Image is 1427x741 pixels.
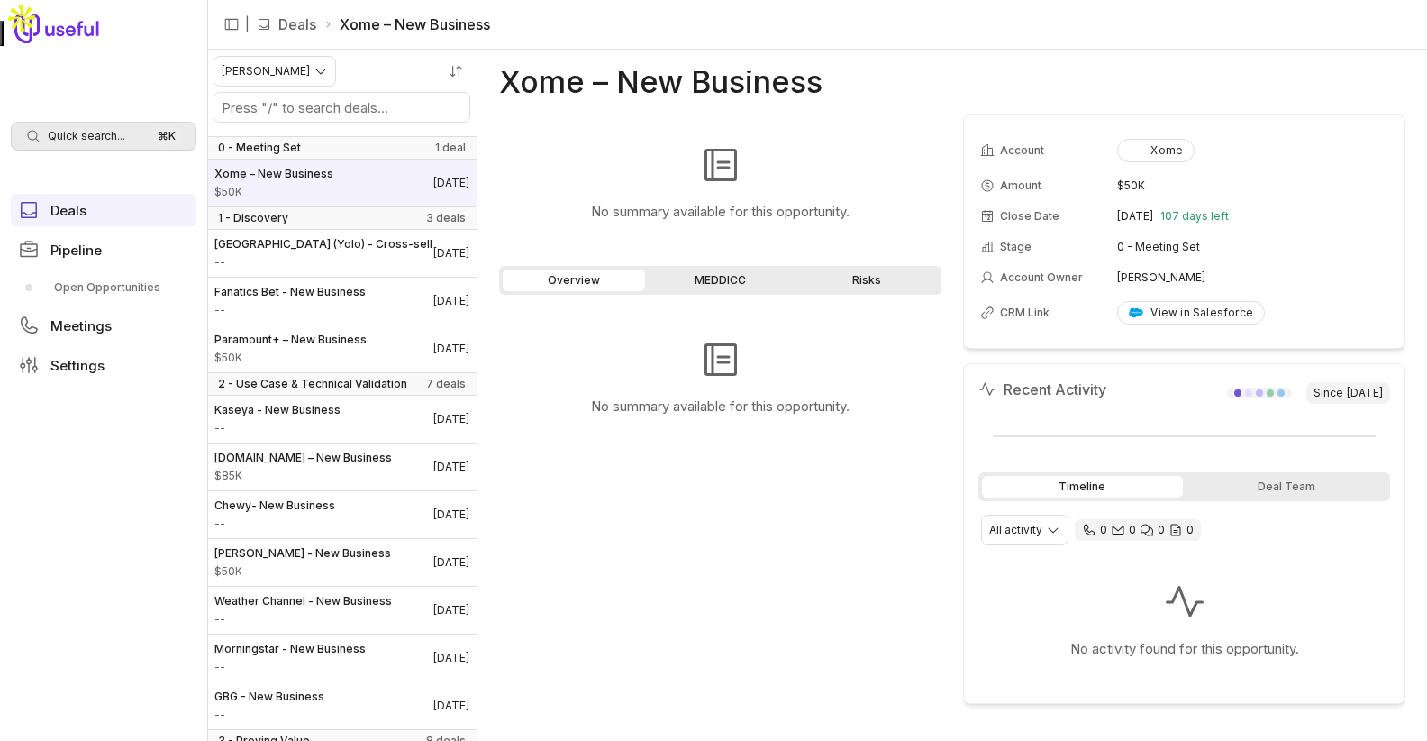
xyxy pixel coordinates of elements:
span: Account Owner [1000,270,1083,285]
kbd: ⌘ K [152,127,181,145]
button: Xome [1117,139,1195,162]
div: Timeline [982,476,1183,498]
time: Deal Close Date [433,294,469,308]
span: Amount [214,612,392,627]
span: Amount [214,469,392,483]
div: View in Salesforce [1129,306,1253,320]
span: Amount [214,255,432,270]
span: Amount [214,185,333,199]
div: Xome [1129,143,1183,158]
a: View in Salesforce [1117,301,1265,325]
a: [DOMAIN_NAME] – New Business$85K[DATE] [207,444,477,490]
time: Deal Close Date [433,246,469,261]
span: [GEOGRAPHIC_DATA] (Yolo) - Cross-sell [214,237,432,252]
span: Kaseya - New Business [214,403,341,417]
a: Xome – New Business$50K[DATE] [207,160,477,206]
span: 1 - Discovery [218,211,288,225]
span: Close Date [1000,209,1059,224]
span: 3 deals [426,211,466,225]
td: [PERSON_NAME] [1117,263,1388,292]
a: Risks [795,270,938,291]
nav: Deals [207,50,477,741]
span: Pipeline [50,243,102,257]
span: Since [1306,382,1390,404]
span: 1 deal [435,141,466,155]
a: Morningstar - New Business--[DATE] [207,635,477,682]
span: Fanatics Bet - New Business [214,285,366,299]
button: Sort by [442,58,469,85]
span: [PERSON_NAME] - New Business [214,546,391,561]
td: $50K [1117,171,1388,200]
time: Deal Close Date [433,603,469,617]
span: Xome – New Business [214,167,333,181]
a: [PERSON_NAME] - New Business$50K[DATE] [207,539,477,586]
time: Deal Close Date [433,555,469,570]
span: CRM Link [1000,306,1050,320]
span: Amount [214,351,367,365]
time: Deal Close Date [433,412,469,426]
p: No summary available for this opportunity. [591,396,850,417]
a: Weather Channel - New Business--[DATE] [207,587,477,634]
span: Settings [50,359,105,372]
a: Paramount+ – New Business$50K[DATE] [207,325,477,372]
a: Meetings [11,309,196,342]
span: Amount [214,421,341,435]
span: Amount [214,708,324,722]
span: 7 deals [426,377,466,391]
span: Meetings [50,319,112,333]
h2: Recent Activity [978,379,1106,400]
span: Morningstar - New Business [214,642,366,656]
span: 107 days left [1160,209,1229,224]
p: No summary available for this opportunity. [591,201,850,223]
span: Amount [214,564,391,579]
a: MEDDICC [649,270,791,291]
span: Amount [214,517,335,531]
h1: Xome – New Business [499,71,823,93]
span: 2 - Use Case & Technical Validation [218,377,407,391]
time: [DATE] [1347,386,1383,400]
span: 0 - Meeting Set [218,141,301,155]
div: Deal Team [1186,476,1387,498]
span: Chewy- New Business [214,499,335,513]
span: [DOMAIN_NAME] – New Business [214,451,392,465]
time: Deal Close Date [433,651,469,665]
a: [GEOGRAPHIC_DATA] (Yolo) - Cross-sell--[DATE] [207,230,477,277]
a: Fanatics Bet - New Business--[DATE] [207,278,477,325]
div: Pipeline submenu [11,273,196,302]
span: Deals [50,204,86,217]
span: Weather Channel - New Business [214,594,392,608]
input: Search deals by name [214,93,469,122]
span: Amount [1000,178,1041,193]
span: Quick search... [48,129,125,143]
span: Amount [214,660,366,674]
time: Deal Close Date [433,342,469,356]
time: Deal Close Date [433,699,469,713]
span: GBG - New Business [214,690,324,704]
span: Paramount+ – New Business [214,333,367,347]
div: 0 calls and 0 email threads [1075,519,1201,541]
a: Kaseya - New Business--[DATE] [207,396,477,443]
p: No activity found for this opportunity. [1070,638,1299,660]
time: [DATE] [1117,209,1153,224]
span: Account [1000,143,1044,158]
a: Overview [503,270,645,291]
time: Deal Close Date [433,176,469,190]
a: Pipeline [11,233,196,266]
span: Stage [1000,240,1032,254]
a: Chewy- New Business--[DATE] [207,491,477,538]
a: Open Opportunities [11,273,196,302]
a: GBG - New Business--[DATE] [207,682,477,729]
td: 0 - Meeting Set [1117,233,1388,261]
a: Deals [11,194,196,226]
a: Settings [11,349,196,381]
time: Deal Close Date [433,508,469,522]
span: Amount [214,303,366,317]
time: Deal Close Date [433,460,469,474]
